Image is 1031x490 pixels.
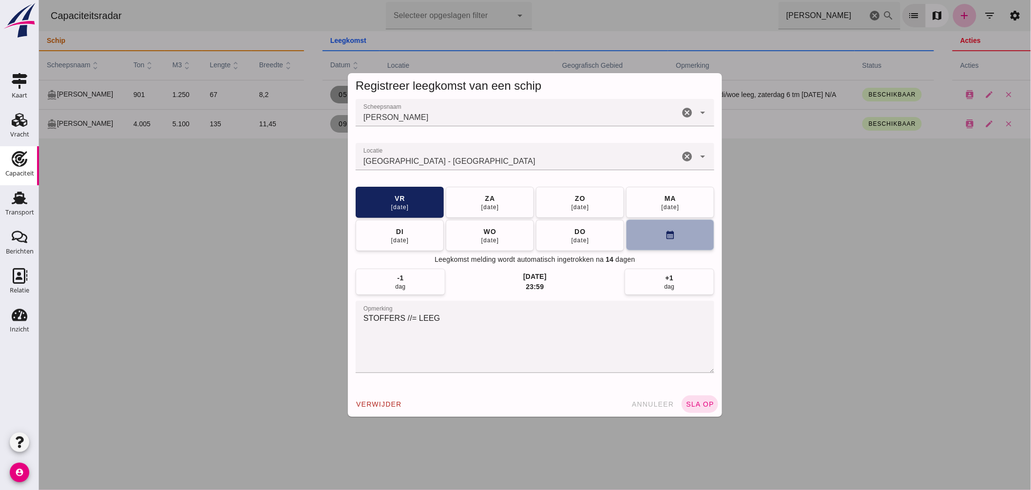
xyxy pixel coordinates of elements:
button: di[DATE] [317,220,405,251]
i: Wis Locatie [642,151,654,162]
span: dagen [577,255,596,265]
button: ma[DATE] [587,187,675,218]
span: verwijder [317,400,363,408]
div: Berichten [6,248,34,255]
div: do [535,227,547,236]
span: sla op [647,400,675,408]
div: Transport [5,209,34,216]
div: Inzicht [10,326,29,333]
div: Capaciteit [5,170,34,176]
button: za[DATE] [407,187,495,218]
button: verwijder [313,395,367,413]
div: [DATE] [442,203,460,211]
div: ma [625,194,637,203]
button: sla op [643,395,679,413]
button: do[DATE] [497,220,585,251]
span: annuleer [592,400,635,408]
div: dag [357,283,367,291]
span: 14 [567,255,574,265]
div: [DATE] [442,236,460,244]
div: dag [626,283,636,291]
i: Open [658,107,669,118]
div: [DATE] [352,236,370,244]
button: vr[DATE] [317,187,405,218]
button: wo[DATE] [407,220,495,251]
div: vr [355,194,366,203]
div: [DATE] [622,203,641,211]
div: [DATE] [352,203,370,211]
i: account_circle [10,463,29,482]
div: Kaart [12,92,27,98]
div: 23:59 [487,282,505,292]
img: logo-small.a267ee39.svg [2,2,37,39]
div: di [357,227,365,236]
div: Vracht [10,131,29,137]
i: Open [658,151,669,162]
button: annuleer [589,395,639,413]
div: wo [444,227,458,236]
i: Wis Scheepsnaam [642,107,654,118]
button: zo[DATE] [497,187,585,218]
div: -1 [359,273,365,283]
div: [DATE] [484,272,508,282]
div: za [446,194,457,203]
div: Relatie [10,287,29,294]
div: +1 [627,273,634,283]
div: [DATE] [532,236,551,244]
span: Leegkomst melding wordt automatisch ingetrokken na [396,255,565,265]
div: zo [535,194,547,203]
div: [DATE] [532,203,551,211]
i: calendar_month [626,230,636,240]
span: Registreer leegkomst van een schip [317,79,503,92]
